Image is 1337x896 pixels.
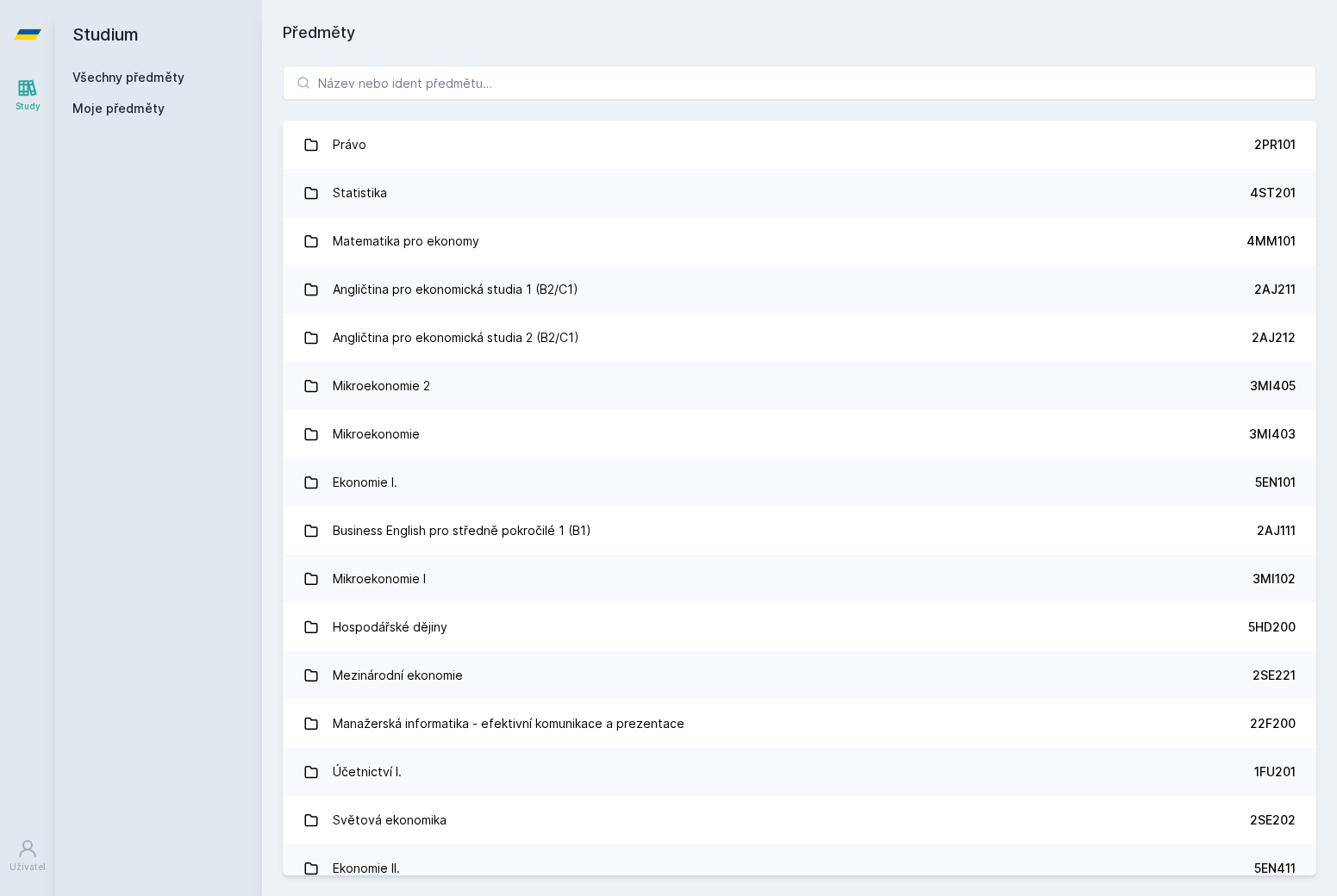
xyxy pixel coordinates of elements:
a: Mikroekonomie I 3MI102 [283,555,1316,603]
a: Business English pro středně pokročilé 1 (B1) 2AJ111 [283,507,1316,555]
div: 3MI403 [1249,426,1296,443]
h1: Předměty [283,21,1316,45]
div: Mikroekonomie 2 [333,369,430,403]
div: 22F200 [1250,715,1296,732]
div: 5EN411 [1254,860,1296,877]
div: Právo [333,128,366,162]
div: Manažerská informatika - efektivní komunikace a prezentace [333,706,684,741]
div: 2SE202 [1250,812,1296,829]
div: Matematika pro ekonomy [333,224,479,258]
div: 5HD200 [1248,619,1296,636]
div: Hospodářské dějiny [333,610,447,644]
div: Statistika [333,176,387,210]
div: Angličtina pro ekonomická studia 1 (B2/C1) [333,272,578,307]
div: Mikroekonomie I [333,562,426,596]
div: 3MI405 [1250,377,1296,395]
div: Ekonomie I. [333,465,397,500]
a: Mikroekonomie 2 3MI405 [283,362,1316,410]
span: Moje předměty [72,100,165,117]
a: Study [3,69,52,121]
div: Mezinárodní ekonomie [333,658,463,693]
div: Business English pro středně pokročilé 1 (B1) [333,513,591,548]
a: Uživatel [3,830,52,882]
a: Všechny předměty [72,70,184,84]
a: Angličtina pro ekonomická studia 2 (B2/C1) 2AJ212 [283,314,1316,362]
a: Světová ekonomika 2SE202 [283,796,1316,844]
div: Mikroekonomie [333,417,420,451]
a: Právo 2PR101 [283,121,1316,169]
a: Angličtina pro ekonomická studia 1 (B2/C1) 2AJ211 [283,265,1316,314]
div: Study [16,100,41,113]
div: Uživatel [9,861,46,874]
div: Světová ekonomika [333,803,447,837]
a: Manažerská informatika - efektivní komunikace a prezentace 22F200 [283,700,1316,748]
div: 2AJ111 [1257,522,1296,539]
div: 2PR101 [1254,136,1296,153]
div: 2SE221 [1253,667,1296,684]
div: 2AJ212 [1252,329,1296,346]
a: Statistika 4ST201 [283,169,1316,217]
a: Mezinárodní ekonomie 2SE221 [283,651,1316,700]
div: Ekonomie II. [333,851,400,886]
a: Hospodářské dějiny 5HD200 [283,603,1316,651]
a: Mikroekonomie 3MI403 [283,410,1316,458]
input: Název nebo ident předmětu… [283,65,1316,100]
a: Matematika pro ekonomy 4MM101 [283,217,1316,265]
div: Účetnictví I. [333,755,402,789]
div: 2AJ211 [1254,281,1296,298]
div: 4MM101 [1246,233,1296,250]
div: Angličtina pro ekonomická studia 2 (B2/C1) [333,320,579,355]
div: 4ST201 [1250,184,1296,202]
a: Ekonomie II. 5EN411 [283,844,1316,893]
div: 3MI102 [1253,570,1296,588]
a: Účetnictví I. 1FU201 [283,748,1316,796]
div: 1FU201 [1254,763,1296,781]
a: Ekonomie I. 5EN101 [283,458,1316,507]
div: 5EN101 [1255,474,1296,491]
